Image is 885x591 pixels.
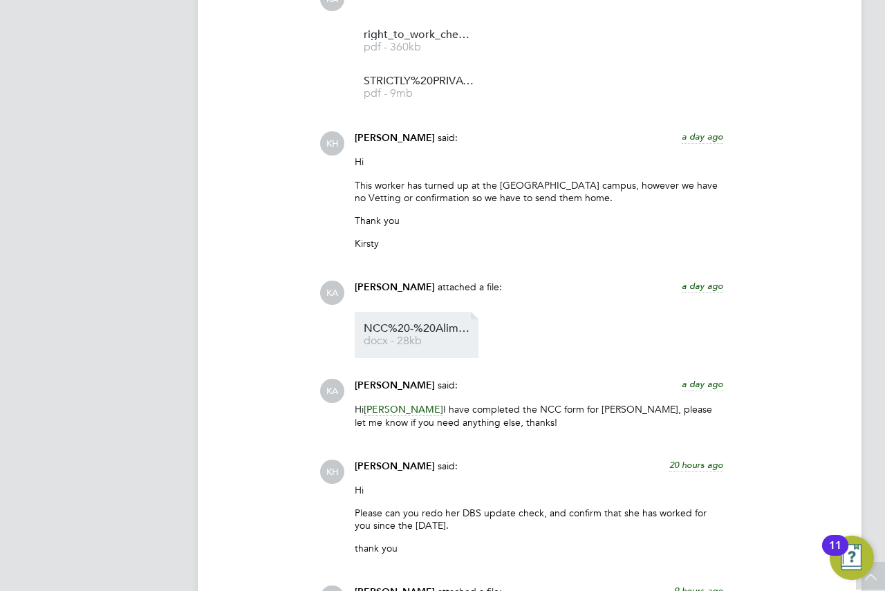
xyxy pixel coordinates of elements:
[355,507,723,532] p: Please can you redo her DBS update check, and confirm that she has worked for you since the [DATE].
[364,42,474,53] span: pdf - 360kb
[355,542,723,554] p: thank you
[355,237,723,250] p: Kirsty
[364,336,474,346] span: docx - 28kb
[364,30,474,53] a: right_to_work_check%20(59) pdf - 360kb
[438,460,458,472] span: said:
[355,403,723,428] p: Hi I have completed the NCC form for [PERSON_NAME], please let me know if you need anything else,...
[320,281,344,305] span: KA
[830,536,874,580] button: Open Resource Center, 11 new notifications
[364,323,474,346] a: NCC%20-%20Alimot%20 docx - 28kb
[669,459,723,471] span: 20 hours ago
[682,378,723,390] span: a day ago
[438,281,502,293] span: attached a file:
[364,76,474,99] a: STRICTLY%20PRIVATE%20AND%20CONFIDENTIAL pdf - 9mb
[355,460,435,472] span: [PERSON_NAME]
[355,214,723,227] p: Thank you
[364,323,474,334] span: NCC%20-%20Alimot%20
[355,156,723,168] p: Hi
[355,132,435,144] span: [PERSON_NAME]
[682,280,723,292] span: a day ago
[438,379,458,391] span: said:
[355,179,723,204] p: This worker has turned up at the [GEOGRAPHIC_DATA] campus, however we have no Vetting or confirma...
[355,484,723,496] p: Hi
[355,379,435,391] span: [PERSON_NAME]
[355,281,435,293] span: [PERSON_NAME]
[320,131,344,156] span: KH
[320,460,344,484] span: KH
[320,379,344,403] span: KA
[364,30,474,40] span: right_to_work_check%20(59)
[364,88,474,99] span: pdf - 9mb
[682,131,723,142] span: a day ago
[438,131,458,144] span: said:
[364,76,474,86] span: STRICTLY%20PRIVATE%20AND%20CONFIDENTIAL
[364,403,443,416] span: [PERSON_NAME]
[829,545,841,563] div: 11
